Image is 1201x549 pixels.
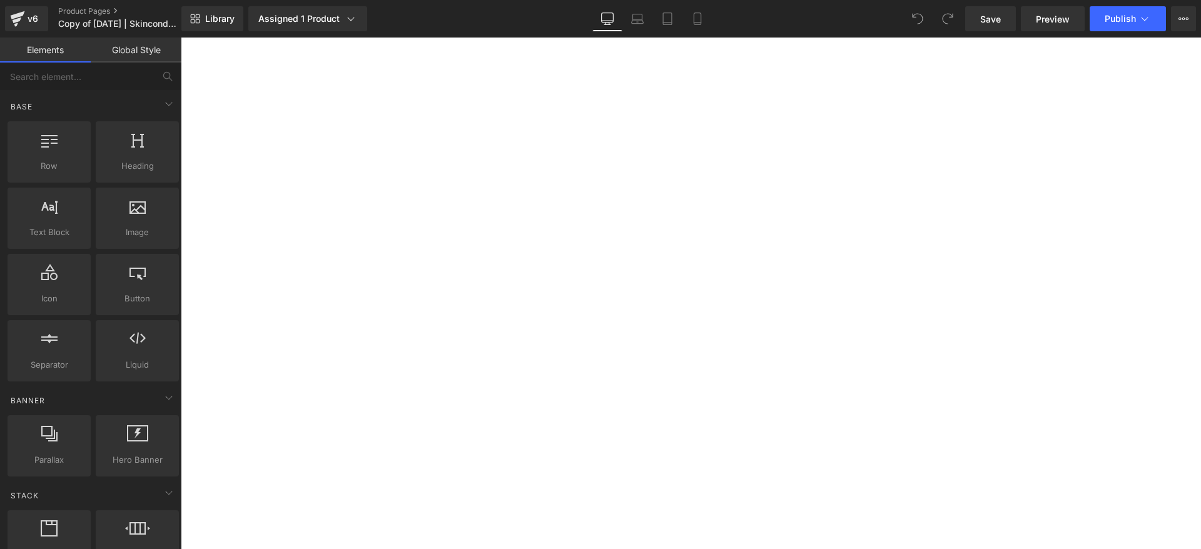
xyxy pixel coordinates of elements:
a: Product Pages [58,6,202,16]
span: Text Block [11,226,87,239]
span: Copy of [DATE] | Skincondition | Scarcity [58,19,178,29]
span: Stack [9,490,40,501]
button: Publish [1090,6,1166,31]
a: v6 [5,6,48,31]
a: Tablet [652,6,682,31]
a: Mobile [682,6,712,31]
button: Undo [905,6,930,31]
span: Hero Banner [99,453,175,466]
span: Base [9,101,34,113]
a: Preview [1021,6,1085,31]
span: Row [11,159,87,173]
span: Parallax [11,453,87,466]
span: Heading [99,159,175,173]
span: Icon [11,292,87,305]
div: v6 [25,11,41,27]
span: Library [205,13,235,24]
span: Image [99,226,175,239]
span: Preview [1036,13,1070,26]
a: New Library [181,6,243,31]
a: Desktop [592,6,622,31]
span: Save [980,13,1001,26]
a: Laptop [622,6,652,31]
span: Publish [1105,14,1136,24]
div: Assigned 1 Product [258,13,357,25]
a: Global Style [91,38,181,63]
span: Button [99,292,175,305]
span: Separator [11,358,87,371]
button: More [1171,6,1196,31]
span: Liquid [99,358,175,371]
button: Redo [935,6,960,31]
span: Banner [9,395,46,406]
